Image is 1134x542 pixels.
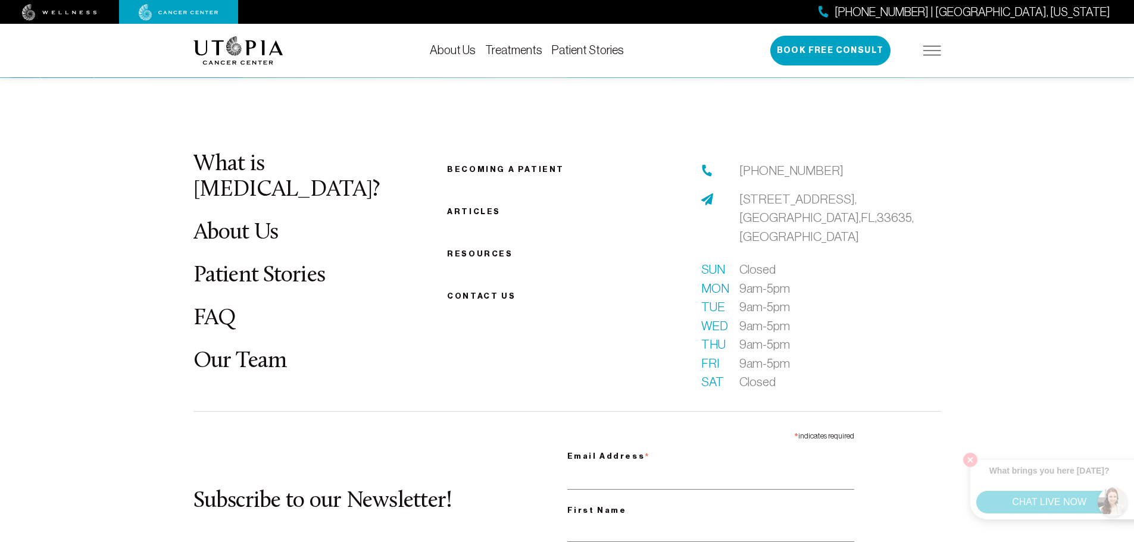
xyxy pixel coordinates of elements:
[739,297,790,317] span: 9am-5pm
[835,4,1110,21] span: [PHONE_NUMBER] | [GEOGRAPHIC_DATA], [US_STATE]
[770,36,891,65] button: Book Free Consult
[701,354,725,373] span: Fri
[567,444,854,465] label: Email Address
[447,249,513,258] a: Resources
[193,307,236,330] a: FAQ
[701,279,725,298] span: Mon
[22,4,97,21] img: wellness
[701,372,725,391] span: Sat
[739,372,776,391] span: Closed
[193,36,283,65] img: logo
[739,190,941,246] a: [STREET_ADDRESS],[GEOGRAPHIC_DATA],FL,33635,[GEOGRAPHIC_DATA]
[701,317,725,336] span: Wed
[485,43,542,57] a: Treatments
[923,46,941,55] img: icon-hamburger
[739,279,790,298] span: 9am-5pm
[193,489,567,514] h2: Subscribe to our Newsletter!
[701,297,725,317] span: Tue
[739,192,914,243] span: [STREET_ADDRESS], [GEOGRAPHIC_DATA], FL, 33635, [GEOGRAPHIC_DATA]
[739,354,790,373] span: 9am-5pm
[701,335,725,354] span: Thu
[739,335,790,354] span: 9am-5pm
[739,317,790,336] span: 9am-5pm
[567,503,854,518] label: First Name
[447,292,516,300] span: Contact us
[701,193,713,205] img: address
[193,221,279,245] a: About Us
[739,260,776,279] span: Closed
[819,4,1110,21] a: [PHONE_NUMBER] | [GEOGRAPHIC_DATA], [US_STATE]
[139,4,218,21] img: cancer center
[739,161,844,180] a: [PHONE_NUMBER]
[193,153,380,201] a: What is [MEDICAL_DATA]?
[701,165,713,177] img: phone
[430,43,476,57] a: About Us
[567,426,854,443] div: indicates required
[193,264,326,287] a: Patient Stories
[447,165,564,174] a: Becoming a patient
[447,207,501,216] a: Articles
[552,43,624,57] a: Patient Stories
[193,350,287,373] a: Our Team
[701,260,725,279] span: Sun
